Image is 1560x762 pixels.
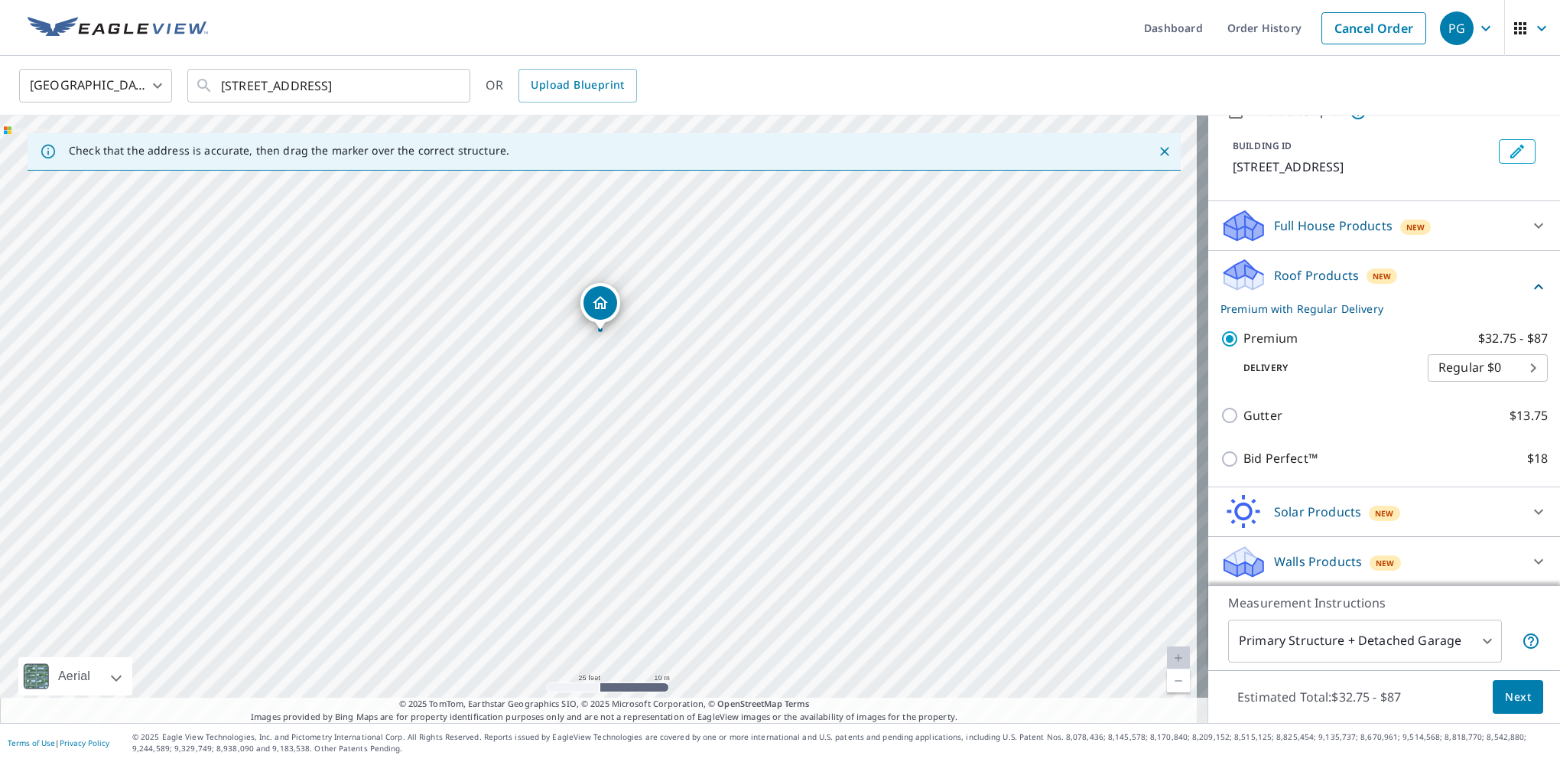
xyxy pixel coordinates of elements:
[1510,406,1548,425] p: $13.75
[1406,221,1425,233] span: New
[1220,301,1529,317] p: Premium with Regular Delivery
[1243,406,1282,425] p: Gutter
[1228,620,1502,663] div: Primary Structure + Detached Garage
[580,283,620,331] div: Dropped pin, building 1, Residential property, 501 N Frost Ave Avoca, IA 51521
[1220,257,1548,317] div: Roof ProductsNewPremium with Regular Delivery
[1499,139,1536,164] button: Edit building 1
[8,738,55,748] a: Terms of Use
[1274,503,1361,521] p: Solar Products
[69,144,509,158] p: Check that the address is accurate, then drag the marker over the correct structure.
[19,64,172,107] div: [GEOGRAPHIC_DATA]
[54,657,95,695] div: Aerial
[531,76,624,95] span: Upload Blueprint
[717,698,782,709] a: OpenStreetMap
[1225,680,1413,714] p: Estimated Total: $32.75 - $87
[1233,139,1292,152] p: BUILDING ID
[1440,11,1474,45] div: PG
[399,698,810,711] span: © 2025 TomTom, Earthstar Geographics SIO, © 2025 Microsoft Corporation, ©
[1155,142,1175,161] button: Close
[1220,207,1548,244] div: Full House ProductsNew
[785,698,810,709] a: Terms
[1243,329,1298,348] p: Premium
[1274,217,1393,235] p: Full House Products
[1167,646,1190,669] a: Current Level 20, Zoom In Disabled
[28,17,208,40] img: EV Logo
[1228,594,1540,612] p: Measurement Instructions
[1375,507,1394,519] span: New
[1522,632,1540,650] span: Your report will include the primary structure and a detached garage if one exists.
[1274,552,1362,571] p: Walls Products
[8,738,109,747] p: |
[1220,493,1548,530] div: Solar ProductsNew
[1376,557,1395,569] span: New
[1321,12,1426,44] a: Cancel Order
[486,69,637,103] div: OR
[132,731,1552,754] p: © 2025 Eagle View Technologies, Inc. and Pictometry International Corp. All Rights Reserved. Repo...
[1428,347,1548,389] div: Regular $0
[1243,449,1318,468] p: Bid Perfect™
[1505,688,1531,707] span: Next
[1373,270,1392,282] span: New
[60,738,109,748] a: Privacy Policy
[1493,680,1543,715] button: Next
[1274,266,1359,285] p: Roof Products
[18,657,132,695] div: Aerial
[1220,543,1548,580] div: Walls ProductsNew
[1527,449,1548,468] p: $18
[1167,669,1190,692] a: Current Level 20, Zoom Out
[518,69,636,103] a: Upload Blueprint
[221,64,439,107] input: Search by address or latitude-longitude
[1478,329,1548,348] p: $32.75 - $87
[1233,158,1493,176] p: [STREET_ADDRESS]
[1220,361,1428,375] p: Delivery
